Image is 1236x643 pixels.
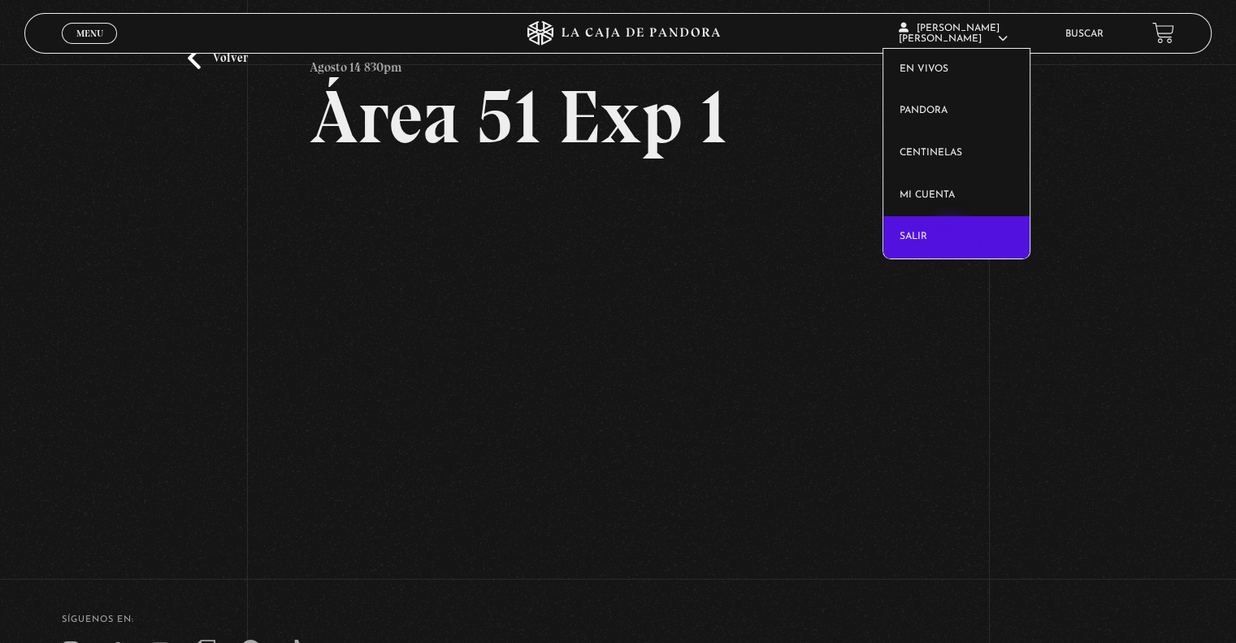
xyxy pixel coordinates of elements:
h4: SÍguenos en: [62,615,1174,624]
a: Salir [883,216,1030,259]
iframe: Dailymotion video player – PROGRAMA - AREA 51 - 14 DE AGOSTO [310,179,926,526]
a: View your shopping cart [1152,22,1174,44]
a: Centinelas [883,133,1030,175]
a: Volver [188,47,248,69]
p: Agosto 14 830pm [310,47,402,80]
a: Buscar [1065,29,1104,39]
h2: Área 51 Exp 1 [310,80,926,154]
span: [PERSON_NAME] [PERSON_NAME] [899,24,1008,44]
a: En vivos [883,49,1030,91]
span: Cerrar [71,42,109,54]
span: Menu [76,28,103,38]
a: Mi cuenta [883,175,1030,217]
a: Pandora [883,90,1030,133]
